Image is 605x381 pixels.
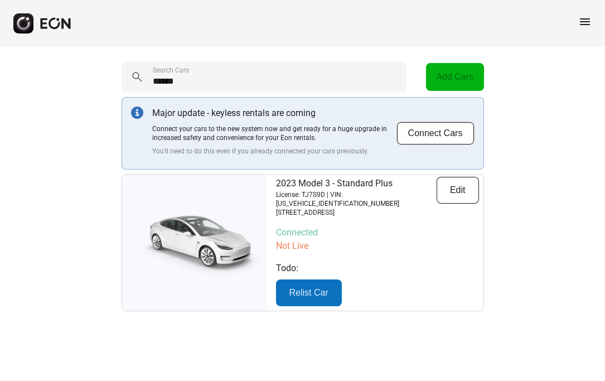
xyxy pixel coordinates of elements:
[276,208,437,217] p: [STREET_ADDRESS]
[396,122,475,145] button: Connect Cars
[152,147,396,156] p: You'll need to do this even if you already connected your cars previously.
[276,279,342,306] button: Relist Car
[276,226,479,239] p: Connected
[276,190,437,208] p: License: TJ7S9D | VIN: [US_VEHICLE_IDENTIFICATION_NUMBER]
[131,107,143,119] img: info
[152,107,396,120] p: Major update - keyless rentals are coming
[152,124,396,142] p: Connect your cars to the new system now and get ready for a huge upgrade in increased safety and ...
[578,15,592,28] span: menu
[437,177,479,204] button: Edit
[122,206,267,279] img: car
[276,177,437,190] p: 2023 Model 3 - Standard Plus
[276,239,479,253] p: Not Live
[153,66,189,75] label: Search Cars
[276,262,479,275] p: Todo:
